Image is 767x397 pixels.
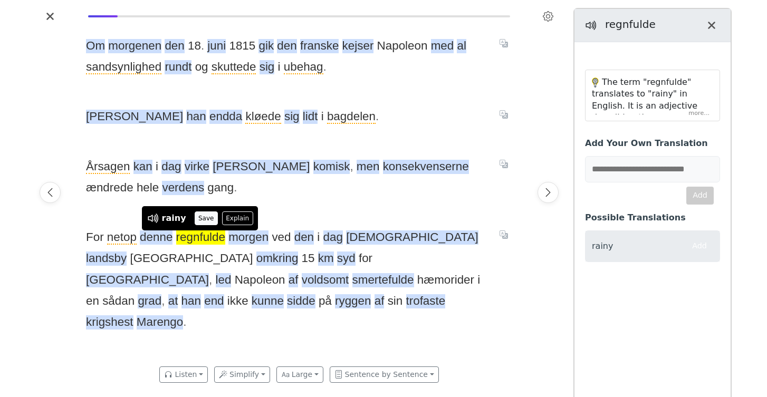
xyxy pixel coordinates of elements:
button: Translate sentence [495,37,512,50]
span: franske [300,39,339,53]
span: dag [161,160,181,174]
span: Årsagen [86,160,130,174]
span: af [375,294,385,308]
span: Napoleon [235,273,285,287]
button: Listen [159,366,208,383]
span: den [277,39,296,53]
span: led [216,273,232,287]
span: sidde [287,294,315,308]
span: han [181,294,201,308]
button: Add [686,237,713,255]
span: Om [86,39,105,53]
span: i [156,160,158,174]
span: 15 [302,251,315,266]
span: ved [272,230,291,245]
span: i [278,60,281,74]
span: . [183,315,186,328]
span: , [350,160,353,173]
span: på [319,294,332,308]
span: smertefulde [352,273,414,287]
span: med [431,39,454,53]
span: end [204,294,224,308]
span: regnfulde [176,230,225,245]
span: [DEMOGRAPHIC_DATA] [346,230,478,245]
span: al [457,39,466,53]
span: juni [207,39,226,53]
span: komisk [313,160,350,174]
span: skuttede [212,60,256,74]
span: en [86,294,99,308]
div: Reading progress [88,15,510,17]
button: Translate sentence [495,157,512,170]
span: , [209,273,212,286]
span: endda [209,110,242,124]
span: af [289,273,299,287]
button: Save [195,211,218,225]
span: at [168,294,178,308]
span: 1815 [229,39,255,53]
span: den [294,230,314,245]
span: Marengo [137,315,183,330]
button: Explain [222,211,253,225]
span: . [201,39,204,52]
span: ubehag [284,60,323,74]
button: Translate sentence [495,108,512,120]
span: [PERSON_NAME] [213,160,310,174]
span: For [86,230,104,245]
span: , [161,294,165,307]
button: Next page [538,182,559,203]
span: . [323,60,327,73]
span: sin [388,294,403,308]
span: . [376,110,379,123]
span: den [165,39,184,53]
span: syd [337,251,356,266]
span: sig [284,110,300,124]
h5: regnfulde [605,17,698,32]
span: dag [323,230,343,245]
span: og [195,60,208,74]
span: hele [137,181,159,195]
span: ikke [227,294,248,308]
span: denne [140,230,172,245]
button: Settings [540,8,557,25]
span: krigshest [86,315,133,330]
span: konsekvenserne [383,160,469,174]
span: ændrede [86,181,133,195]
h6: Add Your Own Translation [585,138,720,148]
button: Add [686,187,714,205]
button: Previous page [40,182,61,203]
span: verdens [162,181,204,195]
a: Close [42,8,59,25]
button: Translate sentence [495,228,512,241]
span: lidt [303,110,318,124]
span: trofaste [406,294,446,308]
span: Napoleon [377,39,428,53]
span: morgenen [108,39,161,53]
span: for [359,251,372,266]
span: landsby [86,251,127,266]
button: Close translation panel [703,17,720,34]
h6: Possible Translations [585,212,720,222]
div: rainy [162,212,186,225]
span: i [317,230,320,245]
span: gang [207,181,234,195]
span: km [318,251,334,266]
span: 18 [188,39,201,53]
span: sig [260,60,275,74]
span: sådan [102,294,135,308]
span: han [186,110,206,124]
span: virke [185,160,209,174]
button: Simplify [214,366,270,383]
span: grad [138,294,161,308]
span: kløede [245,110,281,124]
span: hæmorider [417,273,474,287]
button: Large [276,366,323,383]
span: ryggen [335,294,371,308]
img: AI [605,72,613,83]
span: [GEOGRAPHIC_DATA] [130,251,253,266]
span: men [357,160,380,174]
span: [GEOGRAPHIC_DATA] [86,273,209,287]
span: [PERSON_NAME] [86,110,183,124]
span: voldsomt [302,273,349,287]
span: i [321,110,324,124]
